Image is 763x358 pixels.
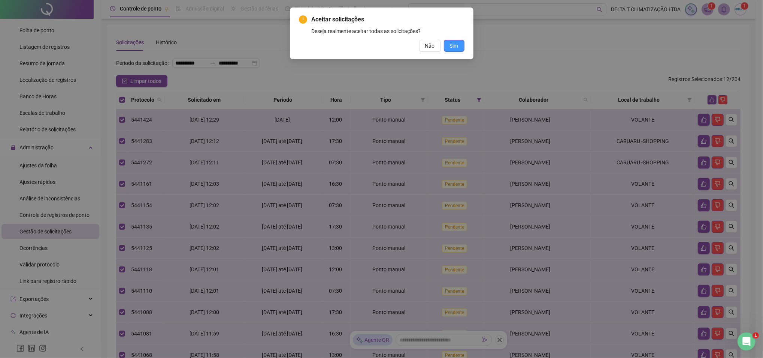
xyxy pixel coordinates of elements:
span: exclamation-circle [299,15,307,24]
button: Sim [444,40,464,52]
button: Não [419,40,441,52]
span: Sim [450,42,458,50]
div: Deseja realmente aceitar todas as solicitações? [312,27,464,35]
span: 1 [753,332,759,338]
span: Aceitar solicitações [312,15,464,24]
iframe: Intercom live chat [738,332,756,350]
span: Não [425,42,435,50]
